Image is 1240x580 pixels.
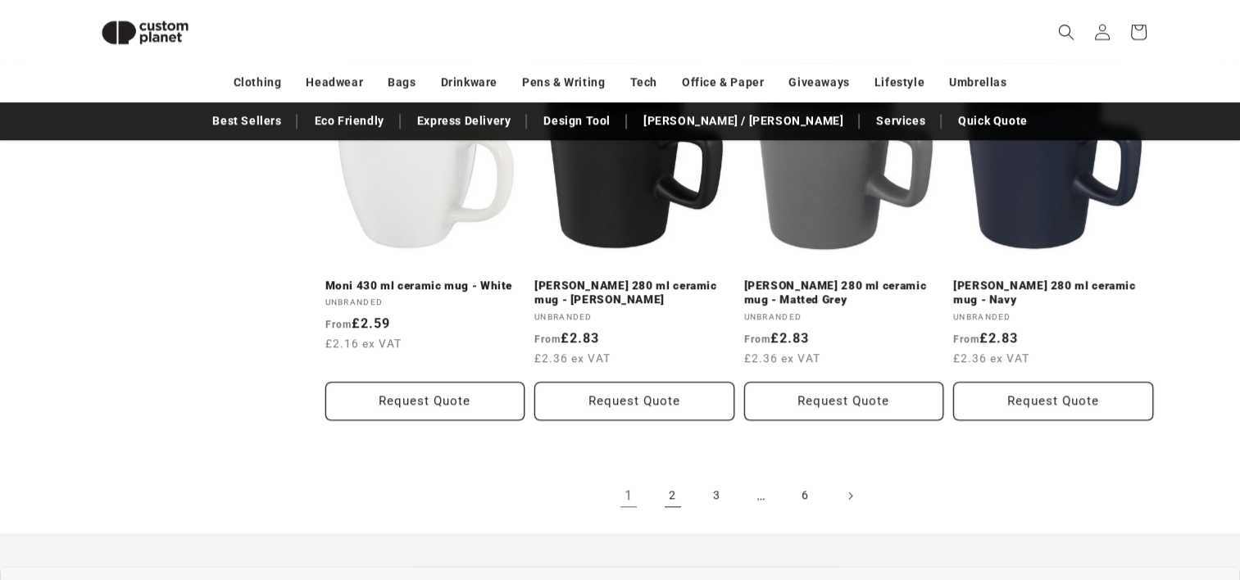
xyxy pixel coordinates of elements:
a: Drinkware [441,68,497,97]
a: Tech [629,68,656,97]
a: Headwear [306,68,363,97]
a: Umbrellas [949,68,1006,97]
a: Page 2 [655,478,691,514]
a: Lifestyle [874,68,924,97]
a: Pens & Writing [522,68,605,97]
button: Request Quote [534,382,734,420]
button: Request Quote [953,382,1153,420]
a: Bags [388,68,416,97]
a: Clothing [234,68,282,97]
a: Next page [832,478,868,514]
button: Request Quote [325,382,525,420]
button: Request Quote [744,382,944,420]
a: Quick Quote [950,106,1036,135]
a: [PERSON_NAME] 280 ml ceramic mug - Navy [953,279,1153,307]
img: Custom Planet [88,7,202,58]
a: Page 6 [788,478,824,514]
nav: Pagination [325,478,1153,514]
a: Page 3 [699,478,735,514]
span: … [743,478,779,514]
a: [PERSON_NAME] 280 ml ceramic mug - Matted Grey [744,279,944,307]
a: Express Delivery [409,106,520,135]
summary: Search [1048,14,1084,50]
a: Best Sellers [204,106,289,135]
a: Services [868,106,933,135]
a: Design Tool [535,106,619,135]
iframe: Chat Widget [966,403,1240,580]
a: Page 1 [611,478,647,514]
a: [PERSON_NAME] / [PERSON_NAME] [635,106,852,135]
a: Moni 430 ml ceramic mug - White [325,279,525,293]
a: [PERSON_NAME] 280 ml ceramic mug - [PERSON_NAME] [534,279,734,307]
a: Eco Friendly [306,106,392,135]
a: Office & Paper [682,68,764,97]
a: Giveaways [788,68,849,97]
